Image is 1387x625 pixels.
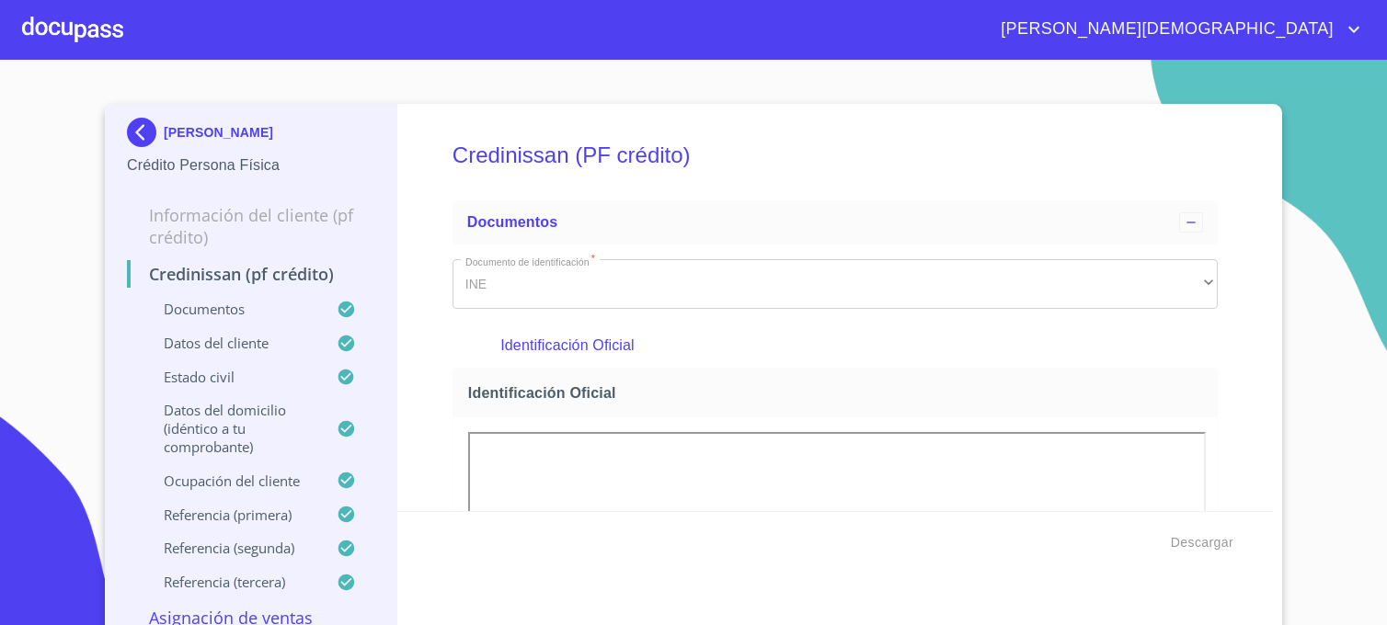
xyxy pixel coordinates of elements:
[127,334,337,352] p: Datos del cliente
[127,401,337,456] p: Datos del domicilio (idéntico a tu comprobante)
[127,573,337,591] p: Referencia (tercera)
[453,118,1218,193] h5: Credinissan (PF crédito)
[453,200,1218,244] div: Documentos
[164,125,273,140] p: [PERSON_NAME]
[1163,526,1241,560] button: Descargar
[468,383,1209,403] span: Identificación Oficial
[127,154,374,176] p: Crédito Persona Física
[1171,531,1233,554] span: Descargar
[127,472,337,490] p: Ocupación del Cliente
[127,118,374,154] div: [PERSON_NAME]
[987,15,1365,44] button: account of current user
[127,263,374,285] p: Credinissan (PF crédito)
[127,539,337,557] p: Referencia (segunda)
[127,368,337,386] p: Estado Civil
[453,259,1218,309] div: INE
[987,15,1343,44] span: [PERSON_NAME][DEMOGRAPHIC_DATA]
[500,335,1169,357] p: Identificación Oficial
[127,506,337,524] p: Referencia (primera)
[127,204,374,248] p: Información del cliente (PF crédito)
[467,214,557,230] span: Documentos
[127,118,164,147] img: Docupass spot blue
[127,300,337,318] p: Documentos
